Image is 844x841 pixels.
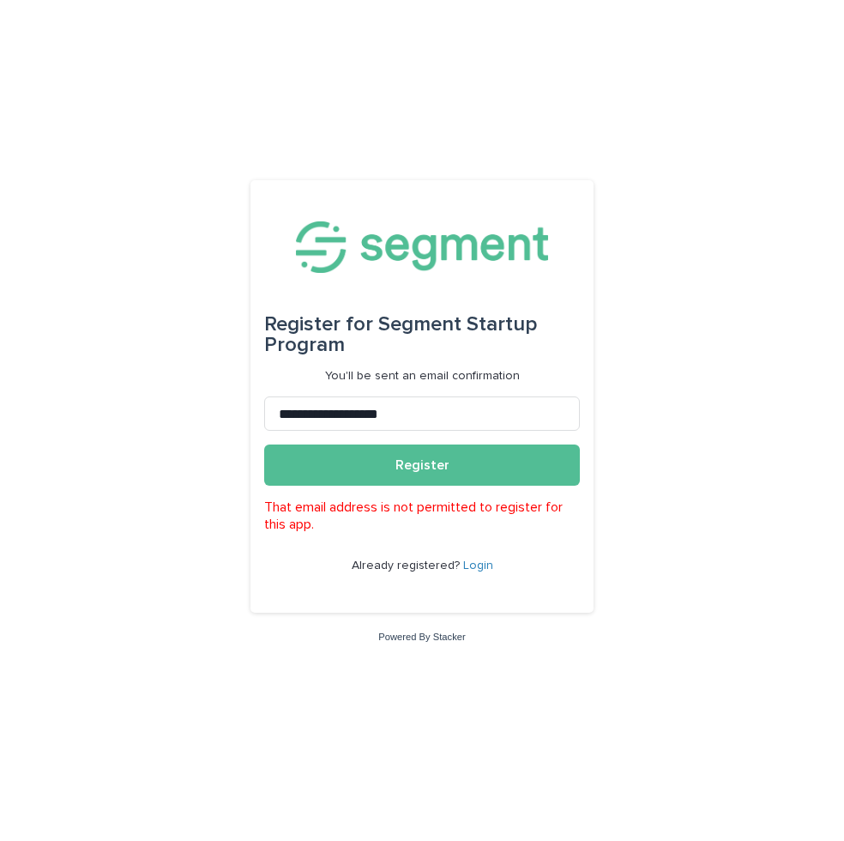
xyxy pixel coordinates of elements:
span: Register for [264,314,373,335]
a: Powered By Stacker [378,632,465,642]
div: Segment Startup Program [264,300,580,369]
span: Register [395,458,449,472]
a: Login [463,560,493,572]
span: Already registered? [352,560,463,572]
button: Register [264,445,580,486]
p: That email address is not permitted to register for this app. [264,499,580,532]
p: You'll be sent an email confirmation [325,369,520,384]
img: NVuF5O6QTBeHQnhe0TrU [296,221,547,273]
